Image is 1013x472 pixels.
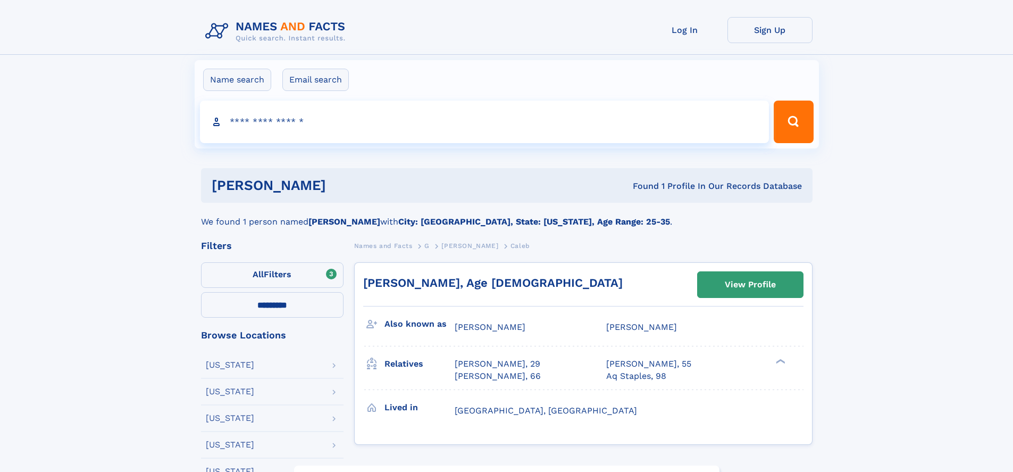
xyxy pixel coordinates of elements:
[308,217,380,227] b: [PERSON_NAME]
[455,405,637,416] span: [GEOGRAPHIC_DATA], [GEOGRAPHIC_DATA]
[441,239,498,252] a: [PERSON_NAME]
[206,441,254,449] div: [US_STATE]
[212,179,480,192] h1: [PERSON_NAME]
[479,180,802,192] div: Found 1 Profile In Our Records Database
[510,242,530,250] span: Caleb
[424,242,430,250] span: G
[201,330,344,340] div: Browse Locations
[455,358,540,370] a: [PERSON_NAME], 29
[398,217,670,227] b: City: [GEOGRAPHIC_DATA], State: [US_STATE], Age Range: 25-35
[774,101,813,143] button: Search Button
[201,17,354,46] img: Logo Names and Facts
[698,272,803,297] a: View Profile
[253,269,264,279] span: All
[206,414,254,423] div: [US_STATE]
[384,315,455,333] h3: Also known as
[206,361,254,369] div: [US_STATE]
[606,358,691,370] a: [PERSON_NAME], 55
[727,17,813,43] a: Sign Up
[455,322,525,332] span: [PERSON_NAME]
[606,322,677,332] span: [PERSON_NAME]
[441,242,498,250] span: [PERSON_NAME]
[384,399,455,417] h3: Lived in
[773,358,786,365] div: ❯
[282,69,349,91] label: Email search
[424,239,430,252] a: G
[200,101,769,143] input: search input
[201,203,813,228] div: We found 1 person named with .
[203,69,271,91] label: Name search
[354,239,413,252] a: Names and Facts
[642,17,727,43] a: Log In
[201,262,344,288] label: Filters
[384,355,455,373] h3: Relatives
[725,272,776,297] div: View Profile
[606,370,666,382] a: Aq Staples, 98
[363,276,623,289] a: [PERSON_NAME], Age [DEMOGRAPHIC_DATA]
[455,370,541,382] a: [PERSON_NAME], 66
[206,387,254,396] div: [US_STATE]
[201,241,344,251] div: Filters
